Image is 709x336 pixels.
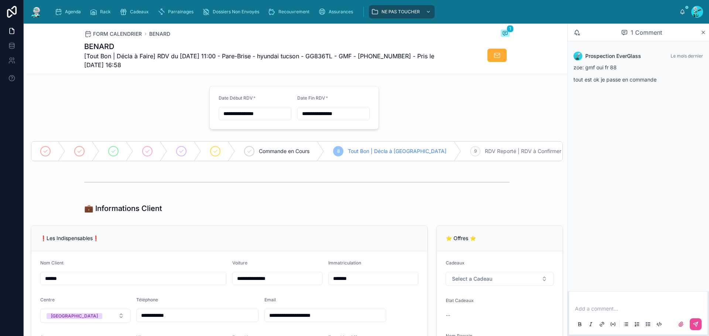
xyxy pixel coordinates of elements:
button: Select Button [40,309,130,323]
span: 1 [507,25,514,32]
button: Select Button [446,272,554,286]
span: Assurances [329,9,353,15]
a: FORM CALENDRIER [84,30,142,38]
span: 1 Comment [631,28,662,37]
a: Rack [88,5,116,18]
a: BENARD [149,30,170,38]
span: FORM CALENDRIER [93,30,142,38]
span: Cadeaux [130,9,149,15]
a: NE PAS TOUCHER [369,5,435,18]
p: zoe: gmf oui fr 88 [573,63,703,71]
span: Nom Client [40,260,64,266]
a: Dossiers Non Envoyés [200,5,264,18]
span: ❗Les Indispensables❗ [40,235,99,241]
div: scrollable content [49,4,679,20]
span: Select a Cadeau [452,275,492,283]
span: Recouvrement [278,9,309,15]
span: Email [264,297,276,302]
a: Recouvrement [266,5,315,18]
span: ⭐ Offres ⭐ [446,235,476,241]
a: Parrainages [155,5,199,18]
h1: 💼 Informations Client [84,203,162,214]
div: [GEOGRAPHIC_DATA] [51,313,98,319]
span: Immatriculation [328,260,361,266]
span: Téléphone [136,297,158,302]
span: 9 [474,148,477,154]
span: -- [446,312,450,319]
span: NE PAS TOUCHER [381,9,420,15]
span: 8 [337,148,340,154]
span: Cadeaux [446,260,465,266]
a: Assurances [316,5,358,18]
span: Rack [100,9,111,15]
span: Centre [40,297,55,302]
span: Date Fin RDV [297,95,325,101]
span: Dossiers Non Envoyés [213,9,259,15]
button: 1 [501,30,510,38]
span: Tout Bon | Décla à [GEOGRAPHIC_DATA] [348,148,446,155]
span: Le mois dernier [671,53,703,59]
span: Date Début RDV [219,95,253,101]
span: Parrainages [168,9,193,15]
a: Cadeaux [117,5,154,18]
span: Prospection EverGlass [585,52,641,60]
span: [Tout Bon | Décla à Faire] RDV du [DATE] 11:00 - Pare-Brise - hyundai tucson - GG836TL - GMF - [P... [84,52,454,69]
span: Etat Cadeaux [446,298,474,303]
span: Voiture [232,260,247,266]
img: App logo [30,6,43,18]
h1: BENARD [84,41,454,52]
a: Agenda [52,5,86,18]
span: Commande en Cours [259,148,309,155]
p: tout est ok je passe en commande [573,76,703,83]
span: Agenda [65,9,81,15]
span: RDV Reporté | RDV à Confirmer [485,148,561,155]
